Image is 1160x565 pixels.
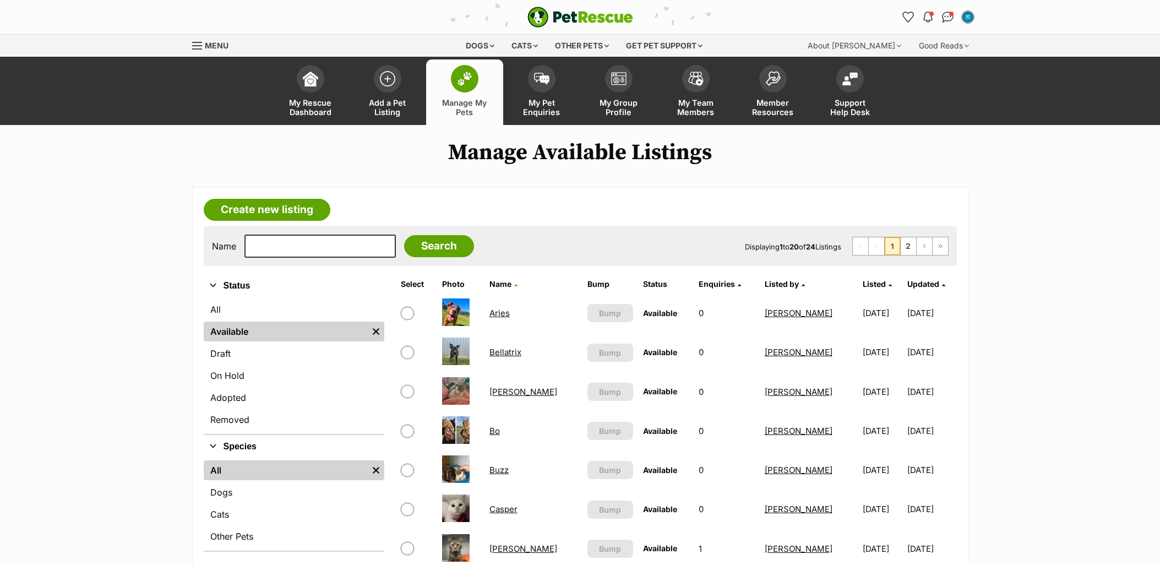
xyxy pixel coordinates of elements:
span: Bump [599,347,621,358]
a: Page 2 [901,237,916,255]
div: Dogs [458,35,502,57]
a: Draft [204,344,384,363]
div: Good Reads [911,35,977,57]
span: My Group Profile [594,98,644,117]
span: Displaying to of Listings [745,242,841,251]
span: Bump [599,504,621,515]
img: add-pet-listing-icon-0afa8454b4691262ce3f59096e99ab1cd57d4a30225e0717b998d2c9b9846f56.svg [380,71,395,86]
a: All [204,300,384,319]
span: Bump [599,386,621,398]
a: Adopted [204,388,384,408]
img: pet-enquiries-icon-7e3ad2cf08bfb03b45e93fb7055b45f3efa6380592205ae92323e6603595dc1f.svg [534,73,549,85]
a: Last page [933,237,948,255]
td: 0 [694,451,759,489]
a: PetRescue [527,7,633,28]
span: Previous page [869,237,884,255]
a: Aries [489,308,510,318]
span: Add a Pet Listing [363,98,412,117]
a: My Rescue Dashboard [272,59,349,125]
span: Member Resources [748,98,798,117]
a: Updated [907,279,945,289]
span: Updated [907,279,939,289]
img: group-profile-icon-3fa3cf56718a62981997c0bc7e787c4b2cf8bcc04b72c1350f741eb67cf2f40e.svg [611,72,627,85]
div: Status [204,297,384,434]
a: All [204,460,368,480]
span: First page [853,237,868,255]
a: [PERSON_NAME] [765,544,832,554]
img: team-members-icon-5396bd8760b3fe7c0b43da4ab00e1e3bb1a5d9ba89233759b79545d2d3fc5d0d.svg [688,72,704,86]
td: [DATE] [858,294,906,332]
img: manage-my-pets-icon-02211641906a0b7f246fdf0571729dbe1e7629f14944591b6c1af311fb30b64b.svg [457,72,472,86]
img: dashboard-icon-eb2f2d2d3e046f16d808141f083e7271f6b2e854fb5c12c21221c1fb7104beca.svg [303,71,318,86]
a: Removed [204,410,384,430]
td: [DATE] [907,412,955,450]
img: chat-41dd97257d64d25036548639549fe6c8038ab92f7586957e7f3b1b290dea8141.svg [942,12,954,23]
button: Bump [587,540,633,558]
th: Status [639,275,693,293]
td: 0 [694,412,759,450]
button: My account [959,8,977,26]
span: Bump [599,307,621,319]
td: [DATE] [907,333,955,371]
a: Next page [917,237,932,255]
a: Enquiries [699,279,741,289]
a: [PERSON_NAME] [765,465,832,475]
span: Bump [599,425,621,437]
td: [DATE] [858,333,906,371]
a: Menu [192,35,236,55]
a: On Hold [204,366,384,385]
a: Other Pets [204,526,384,546]
a: Manage My Pets [426,59,503,125]
button: Notifications [919,8,937,26]
td: 0 [694,333,759,371]
button: Bump [587,344,633,362]
button: Bump [587,501,633,519]
td: [DATE] [858,490,906,528]
strong: 24 [806,242,815,251]
div: Cats [504,35,546,57]
a: [PERSON_NAME] [765,308,832,318]
span: Available [643,544,677,553]
strong: 1 [780,242,783,251]
a: Conversations [939,8,957,26]
a: Name [489,279,518,289]
button: Bump [587,461,633,479]
a: My Pet Enquiries [503,59,580,125]
td: [DATE] [907,451,955,489]
div: Other pets [547,35,617,57]
img: help-desk-icon-fdf02630f3aa405de69fd3d07c3f3aa587a6932b1a1747fa1d2bba05be0121f9.svg [842,72,858,85]
span: My Pet Enquiries [517,98,567,117]
span: Available [643,465,677,475]
span: Bump [599,464,621,476]
img: member-resources-icon-8e73f808a243e03378d46382f2149f9095a855e16c252ad45f914b54edf8863c.svg [765,71,781,86]
a: Remove filter [368,460,384,480]
strong: 20 [789,242,799,251]
a: Add a Pet Listing [349,59,426,125]
span: Support Help Desk [825,98,875,117]
span: Available [643,426,677,436]
img: logo-e224e6f780fb5917bec1dbf3a21bbac754714ae5b6737aabdf751b685950b380.svg [527,7,633,28]
span: Bump [599,543,621,555]
td: [DATE] [858,373,906,411]
a: Bo [489,426,500,436]
a: [PERSON_NAME] [765,347,832,357]
img: notifications-46538b983faf8c2785f20acdc204bb7945ddae34d4c08c2a6579f10ce5e182be.svg [923,12,932,23]
a: [PERSON_NAME] [489,544,557,554]
span: Listed by [765,279,799,289]
a: Favourites [900,8,917,26]
a: Dogs [204,482,384,502]
a: Remove filter [368,322,384,341]
td: [DATE] [858,451,906,489]
td: 0 [694,373,759,411]
button: Bump [587,383,633,401]
td: [DATE] [907,373,955,411]
span: Available [643,504,677,514]
span: Available [643,347,677,357]
a: Available [204,322,368,341]
a: Buzz [489,465,509,475]
a: Listed [863,279,892,289]
a: Listed by [765,279,805,289]
span: Available [643,387,677,396]
span: My Team Members [671,98,721,117]
button: Species [204,439,384,454]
